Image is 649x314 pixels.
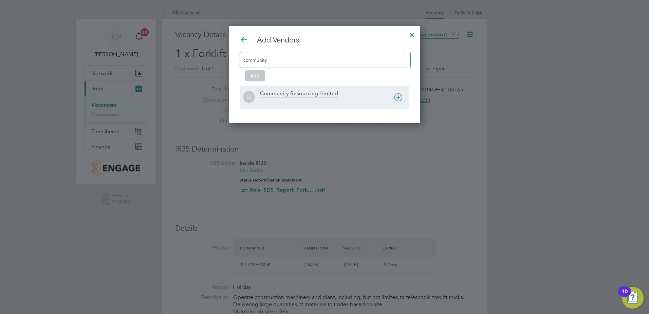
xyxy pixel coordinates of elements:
[260,90,338,98] div: Community Resourcing Limited
[240,35,409,45] h3: Add Vendors
[245,70,265,81] button: Add
[243,91,255,103] span: CL
[243,55,286,64] input: Search vendors...
[622,287,644,309] button: Open Resource Center, 10 new notifications
[622,292,628,300] div: 10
